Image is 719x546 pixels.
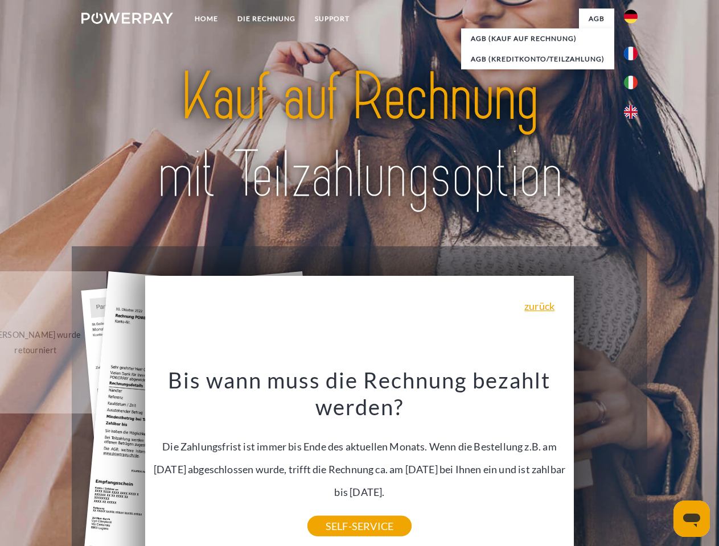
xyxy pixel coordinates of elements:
[152,366,568,421] h3: Bis wann muss die Rechnung bezahlt werden?
[307,516,412,536] a: SELF-SERVICE
[624,105,638,119] img: en
[81,13,173,24] img: logo-powerpay-white.svg
[228,9,305,29] a: DIE RECHNUNG
[461,49,614,69] a: AGB (Kreditkonto/Teilzahlung)
[624,47,638,60] img: fr
[152,366,568,526] div: Die Zahlungsfrist ist immer bis Ende des aktuellen Monats. Wenn die Bestellung z.B. am [DATE] abg...
[579,9,614,29] a: agb
[524,301,554,311] a: zurück
[624,10,638,23] img: de
[624,76,638,89] img: it
[673,500,710,537] iframe: Schaltfläche zum Öffnen des Messaging-Fensters
[305,9,359,29] a: SUPPORT
[185,9,228,29] a: Home
[109,55,610,218] img: title-powerpay_de.svg
[461,28,614,49] a: AGB (Kauf auf Rechnung)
